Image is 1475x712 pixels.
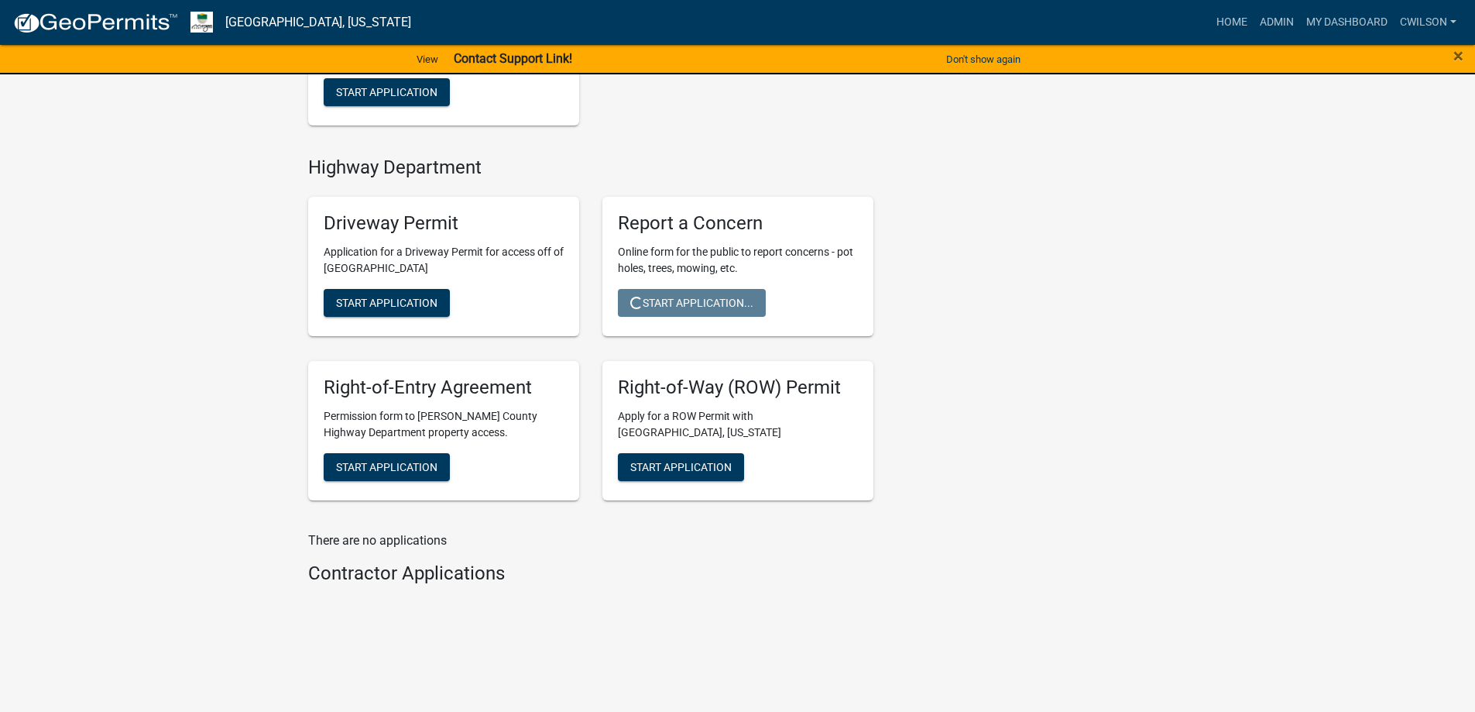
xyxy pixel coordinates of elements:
p: Application for a Driveway Permit for access off of [GEOGRAPHIC_DATA] [324,244,564,277]
a: Admin [1254,8,1300,37]
p: Permission form to [PERSON_NAME] County Highway Department property access. [324,408,564,441]
img: Morgan County, Indiana [190,12,213,33]
a: My Dashboard [1300,8,1394,37]
a: cwilson [1394,8,1463,37]
h5: Driveway Permit [324,212,564,235]
h4: Contractor Applications [308,562,873,585]
h5: Right-of-Way (ROW) Permit [618,377,858,399]
p: Apply for a ROW Permit with [GEOGRAPHIC_DATA], [US_STATE] [618,408,858,441]
a: [GEOGRAPHIC_DATA], [US_STATE] [225,9,411,36]
a: View [410,46,444,72]
button: Start Application [618,453,744,481]
span: Start Application [336,461,437,473]
button: Start Application [324,453,450,481]
button: Don't show again [940,46,1027,72]
button: Start Application... [618,289,766,317]
p: There are no applications [308,531,873,550]
h4: Highway Department [308,157,873,179]
strong: Contact Support Link! [454,51,572,66]
h5: Report a Concern [618,212,858,235]
wm-workflow-list-section: Contractor Applications [308,562,873,591]
button: Start Application [324,289,450,317]
p: Online form for the public to report concerns - pot holes, trees, mowing, etc. [618,244,858,277]
span: Start Application [336,85,437,98]
span: Start Application [336,297,437,309]
a: Home [1210,8,1254,37]
button: Start Application [324,78,450,106]
span: × [1453,45,1463,67]
h5: Right-of-Entry Agreement [324,377,564,399]
span: Start Application... [630,297,753,309]
span: Start Application [630,461,732,473]
button: Close [1453,46,1463,65]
